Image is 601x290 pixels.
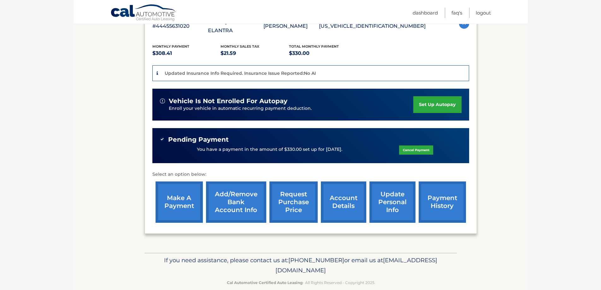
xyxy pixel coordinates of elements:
[208,17,263,35] p: 2023 Hyundai ELANTRA
[321,181,366,223] a: account details
[221,49,289,58] p: $21.59
[369,181,415,223] a: update personal info
[152,22,208,31] p: #44455631020
[221,44,259,49] span: Monthly sales Tax
[149,279,453,286] p: - All Rights Reserved - Copyright 2025
[160,137,164,141] img: check-green.svg
[160,98,165,104] img: alert-white.svg
[269,181,318,223] a: request purchase price
[289,49,357,58] p: $330.00
[169,105,414,112] p: Enroll your vehicle in automatic recurring payment deduction.
[168,136,229,144] span: Pending Payment
[289,44,339,49] span: Total Monthly Payment
[169,97,287,105] span: vehicle is not enrolled for autopay
[319,22,426,31] p: [US_VEHICLE_IDENTIFICATION_NUMBER]
[263,22,319,31] p: [PERSON_NAME]
[451,8,462,18] a: FAQ's
[165,70,316,76] p: Updated Insurance Info Required. Insurance Issue Reported:No AI
[152,171,469,178] p: Select an option below:
[399,145,433,155] a: Cancel Payment
[152,44,189,49] span: Monthly Payment
[476,8,491,18] a: Logout
[419,181,466,223] a: payment history
[197,146,342,153] p: You have a payment in the amount of $330.00 set up for [DATE].
[156,181,203,223] a: make a payment
[227,280,303,285] strong: Cal Automotive Certified Auto Leasing
[152,49,221,58] p: $308.41
[413,8,438,18] a: Dashboard
[413,96,461,113] a: set up autopay
[206,181,266,223] a: Add/Remove bank account info
[288,257,344,264] span: [PHONE_NUMBER]
[110,4,177,22] a: Cal Automotive
[149,255,453,275] p: If you need assistance, please contact us at: or email us at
